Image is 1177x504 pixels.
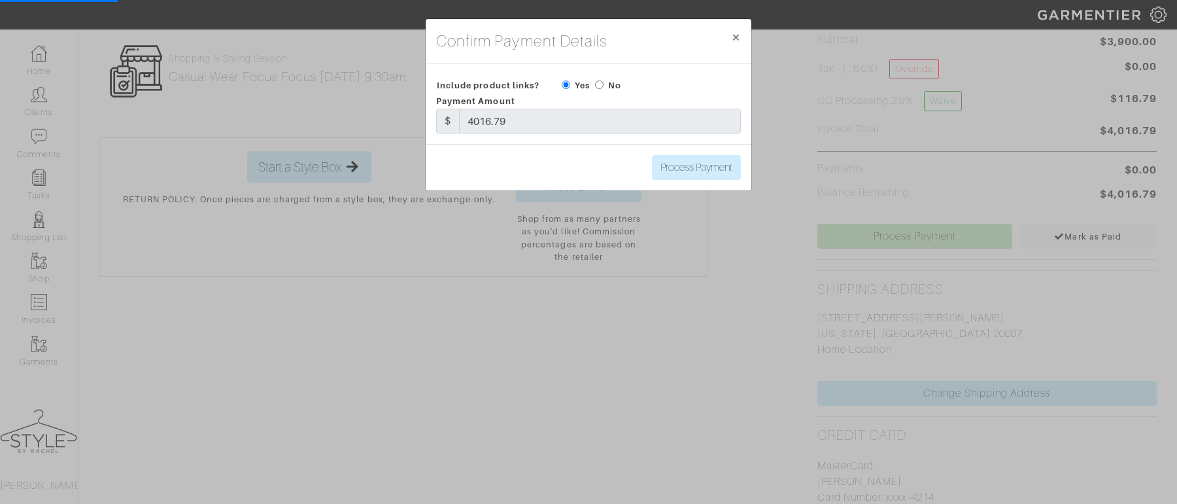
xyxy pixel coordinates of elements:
[731,28,741,46] span: ×
[608,79,621,92] label: No
[436,109,460,134] div: $
[652,155,741,180] input: Process Payment
[436,29,607,53] h4: Confirm Payment Details
[575,79,590,92] label: Yes
[436,96,515,106] span: Payment Amount
[437,76,539,95] span: Include product links?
